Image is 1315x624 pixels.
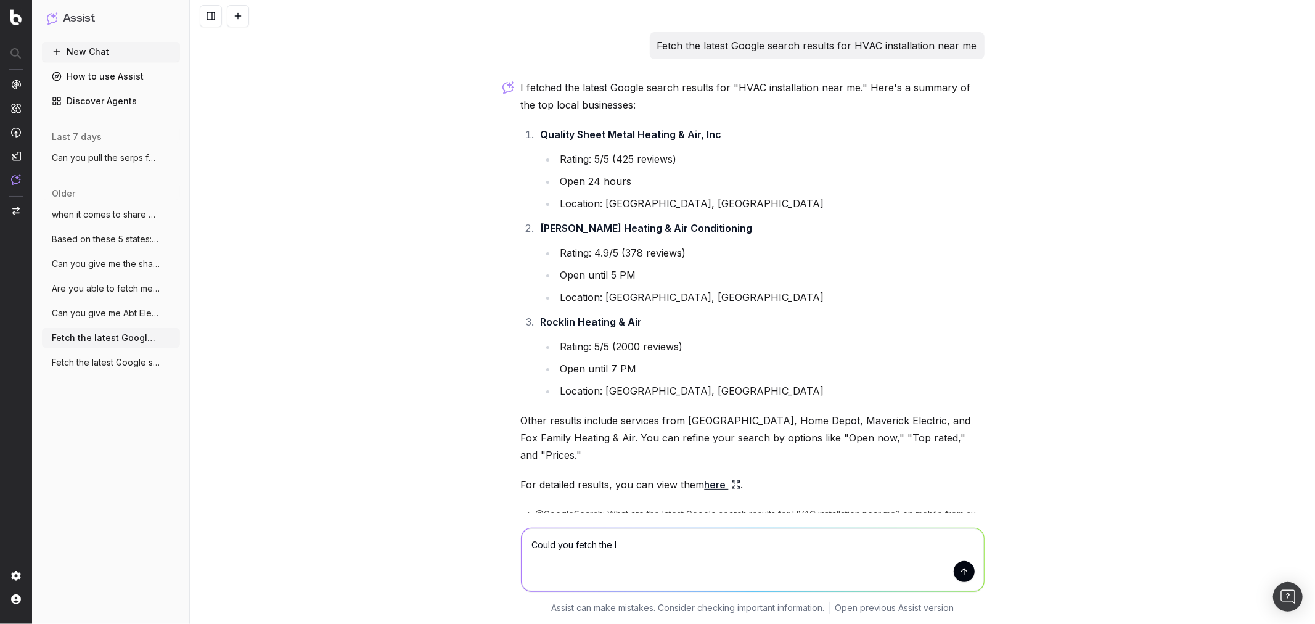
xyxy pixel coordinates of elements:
[52,258,160,270] span: Can you give me the share of voice for a
[11,127,21,138] img: Activation
[52,152,160,164] span: Can you pull the serps for gift guides q
[11,174,21,185] img: Assist
[52,131,102,143] span: last 7 days
[557,266,985,284] li: Open until 5 PM
[521,508,985,520] button: @GoogleSearch: What are the latest Google search results for HVAC installation near me? on mobile...
[42,303,180,323] button: Can you give me Abt Electronics and Appl
[52,187,75,200] span: older
[557,244,985,261] li: Rating: 4.9/5 (378 reviews)
[42,42,180,62] button: New Chat
[551,602,824,614] p: Assist can make mistakes. Consider checking important information.
[42,148,180,168] button: Can you pull the serps for gift guides q
[557,382,985,400] li: Location: [GEOGRAPHIC_DATA], [GEOGRAPHIC_DATA]
[541,316,642,328] strong: Rocklin Heating & Air
[541,128,722,141] strong: Quality Sheet Metal Heating & Air, Inc
[52,356,160,369] span: Fetch the latest Google search results f
[1273,582,1303,612] div: Open Intercom Messenger
[47,10,175,27] button: Assist
[11,571,21,581] img: Setting
[52,233,160,245] span: Based on these 5 states: [US_STATE], Arizo
[521,79,985,113] p: I fetched the latest Google search results for "HVAC installation near me." Here's a summary of t...
[11,103,21,113] img: Intelligence
[557,150,985,168] li: Rating: 5/5 (425 reviews)
[10,9,22,25] img: Botify logo
[835,602,954,614] a: Open previous Assist version
[42,91,180,111] a: Discover Agents
[52,208,160,221] span: when it comes to share of voice what is
[42,67,180,86] a: How to use Assist
[557,195,985,212] li: Location: [GEOGRAPHIC_DATA], [GEOGRAPHIC_DATA]
[42,328,180,348] button: Fetch the latest Google search results f
[557,338,985,355] li: Rating: 5/5 (2000 reviews)
[11,80,21,89] img: Analytics
[502,81,514,94] img: Botify assist logo
[42,205,180,224] button: when it comes to share of voice what is
[52,282,160,295] span: Are you able to fetch me the highest per
[42,279,180,298] button: Are you able to fetch me the highest per
[11,151,21,161] img: Studio
[657,37,977,54] p: Fetch the latest Google search results for HVAC installation near me
[52,307,160,319] span: Can you give me Abt Electronics and Appl
[521,412,985,464] p: Other results include services from [GEOGRAPHIC_DATA], Home Depot, Maverick Electric, and Fox Fam...
[42,254,180,274] button: Can you give me the share of voice for a
[557,360,985,377] li: Open until 7 PM
[557,173,985,190] li: Open 24 hours
[42,353,180,372] button: Fetch the latest Google search results f
[522,528,984,591] textarea: Could you fetch the l
[47,12,58,24] img: Assist
[536,508,985,520] span: @GoogleSearch: What are the latest Google search results for HVAC installation near me? on mobile...
[541,222,753,234] strong: [PERSON_NAME] Heating & Air Conditioning
[63,10,95,27] h1: Assist
[521,476,985,493] p: For detailed results, you can view them .
[11,594,21,604] img: My account
[12,207,20,215] img: Switch project
[42,229,180,249] button: Based on these 5 states: [US_STATE], Arizo
[557,289,985,306] li: Location: [GEOGRAPHIC_DATA], [GEOGRAPHIC_DATA]
[705,476,741,493] a: here
[52,332,160,344] span: Fetch the latest Google search results f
